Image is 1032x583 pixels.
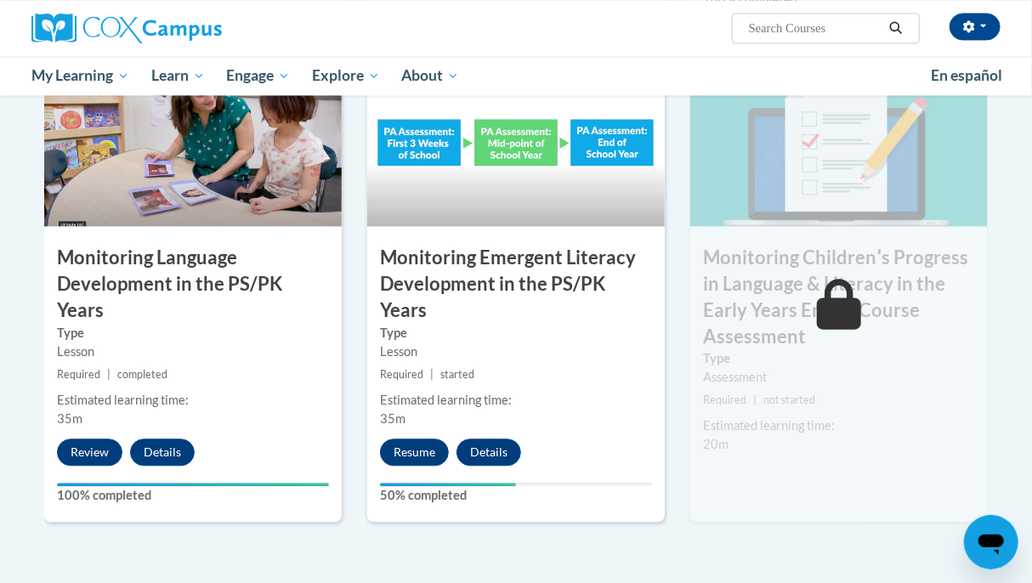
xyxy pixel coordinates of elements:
div: Estimated learning time: [57,391,329,410]
label: 50% completed [380,486,652,505]
img: Course Image [367,56,665,226]
span: 20m [703,437,729,451]
div: Estimated learning time: [380,391,652,410]
button: Account Settings [950,13,1001,40]
div: Estimated learning time: [703,416,975,435]
span: En español [931,66,1002,84]
span: Required [703,393,746,406]
label: Type [57,324,329,342]
h3: Monitoring Language Development in the PS/PK Years [44,245,342,323]
h3: Monitoring Emergent Literacy Development in the PS/PK Years [367,245,665,323]
a: Explore [301,56,391,95]
label: 100% completed [57,486,329,505]
input: Search Courses [747,18,883,38]
span: not started [763,393,815,406]
span: Required [380,368,423,381]
label: Type [703,349,975,368]
div: Lesson [57,342,329,361]
img: Cox Campus [31,13,222,43]
a: Cox Campus [31,13,337,43]
a: Learn [140,56,216,95]
button: Resume [380,439,449,466]
span: Required [57,368,100,381]
span: About [401,65,459,86]
div: Your progress [57,483,329,486]
h3: Monitoring Childrenʹs Progress in Language & Literacy in the Early Years End of Course Assessment [690,245,988,349]
a: En español [920,58,1013,93]
button: Review [57,439,122,466]
button: Details [456,439,521,466]
div: Lesson [380,342,652,361]
a: Engage [215,56,301,95]
img: Course Image [690,56,988,226]
span: Engage [226,65,290,86]
button: Details [130,439,195,466]
button: Search [883,18,909,38]
iframe: Button to launch messaging window [964,515,1018,569]
div: Main menu [19,56,1013,95]
a: About [391,56,471,95]
span: Learn [151,65,205,86]
span: 35m [57,411,82,426]
div: Your progress [380,483,516,486]
span: completed [117,368,167,381]
label: Type [380,324,652,342]
div: Assessment [703,368,975,387]
span: My Learning [31,65,129,86]
span: | [107,368,111,381]
span: 35m [380,411,405,426]
span: Explore [312,65,380,86]
span: | [430,368,434,381]
a: My Learning [20,56,140,95]
img: Course Image [44,56,342,226]
span: | [753,393,757,406]
span: started [440,368,474,381]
